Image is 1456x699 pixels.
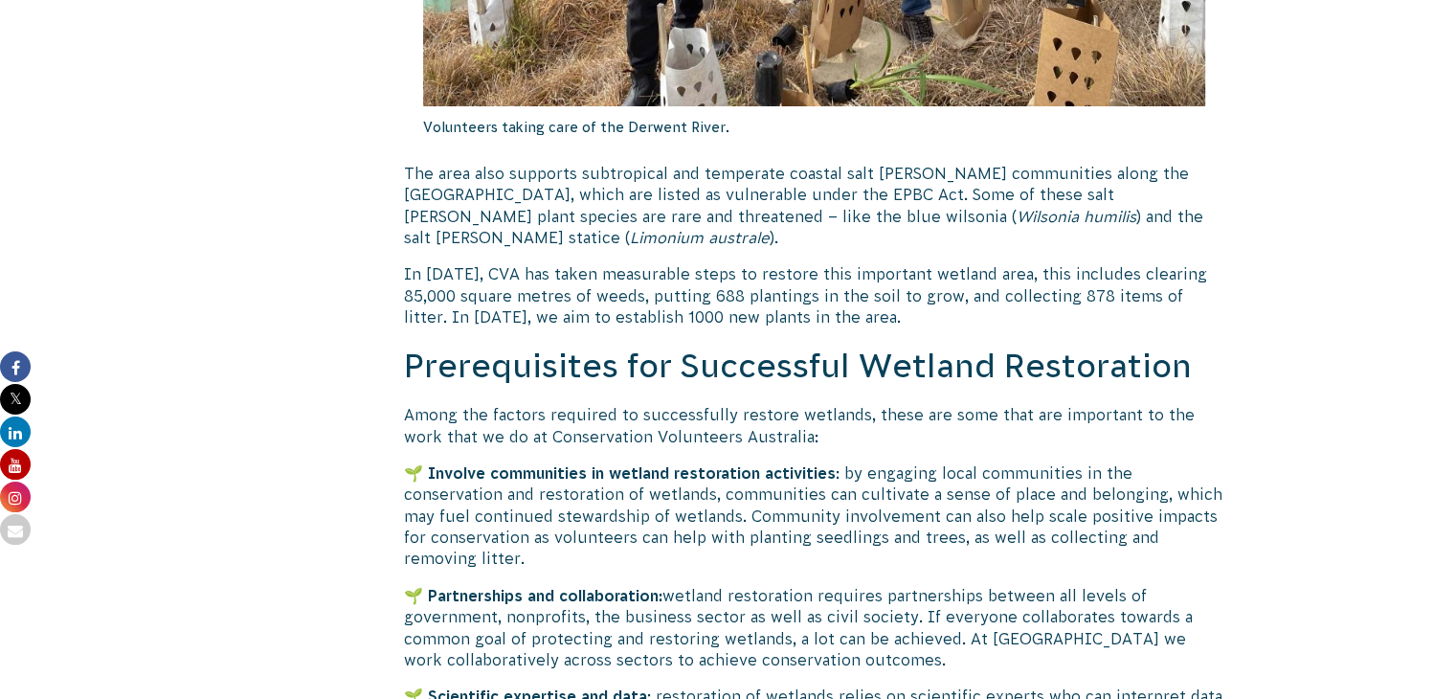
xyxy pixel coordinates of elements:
strong: 🌱 Involve communities in wetland restoration activities [404,464,836,482]
p: In [DATE], CVA has taken measurable steps to restore this important wetland area, this includes c... [404,263,1225,327]
em: Limonium australe [630,229,770,246]
h2: Prerequisites for Successful Wetland Restoration [404,344,1225,390]
em: Wilsonia humilis [1017,208,1136,225]
p: The area also supports subtropical and temperate coastal salt [PERSON_NAME] communities along the... [404,163,1225,249]
p: wetland restoration requires partnerships between all levels of government, nonprofits, the busin... [404,585,1225,671]
p: Volunteers taking care of the Derwent River. [423,106,1206,148]
strong: 🌱 Partnerships and collaboration: [404,587,662,604]
p: : by engaging local communities in the conservation and restoration of wetlands, communities can ... [404,462,1225,570]
p: Among the factors required to successfully restore wetlands, these are some that are important to... [404,404,1225,447]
